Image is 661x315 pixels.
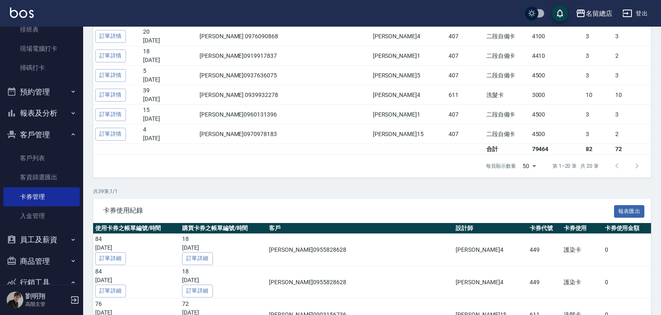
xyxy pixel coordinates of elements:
button: 員工及薪資 [3,229,80,251]
td: 二段自備卡 [484,124,530,144]
th: 使用卡券之帳單編號/時間 [93,223,180,234]
td: 10 [584,85,613,105]
td: 15 [141,105,197,124]
td: 79464 [530,144,584,155]
td: 82 [584,144,613,155]
td: 4500 [530,66,584,85]
th: 卡券使用 [562,223,603,234]
th: 設計師 [454,223,528,234]
td: 407 [446,124,484,144]
td: 4500 [530,124,584,144]
a: 訂單詳情 [95,89,126,102]
button: 報表及分析 [3,102,80,124]
td: 407 [446,105,484,124]
td: 449 [528,234,562,266]
td: [PERSON_NAME]15 [371,124,446,144]
td: [PERSON_NAME]1 [371,46,446,66]
button: 商品管理 [3,251,80,272]
td: 0 [603,234,651,266]
a: 入金管理 [3,206,80,226]
td: [PERSON_NAME]4 [371,85,446,105]
td: 72 [613,144,651,155]
td: 407 [446,46,484,66]
td: 407 [446,66,484,85]
td: [PERSON_NAME]4 [371,27,446,46]
p: [DATE] [95,243,178,252]
td: 18 [180,266,267,299]
td: 4500 [530,105,584,124]
p: [DATE] [143,95,195,104]
h5: 劉明翔 [25,292,68,300]
td: 二段自備卡 [484,66,530,85]
a: 掃碼打卡 [3,58,80,77]
td: 二段自備卡 [484,105,530,124]
button: 報表匯出 [614,205,645,218]
td: 4410 [530,46,584,66]
th: 客戶 [267,223,454,234]
p: [DATE] [143,114,195,123]
td: [PERSON_NAME]0955828628 [267,234,454,266]
a: 訂單詳細 [95,285,126,298]
a: 訂單詳情 [95,128,126,141]
td: 5 [141,66,197,85]
td: 二段自備卡 [484,46,530,66]
a: 訂單詳細 [95,252,126,265]
a: 訂單詳情 [95,30,126,43]
a: 訂單詳情 [95,50,126,62]
a: 訂單詳情 [95,69,126,82]
a: 訂單詳細 [182,285,213,298]
td: 3 [584,105,613,124]
td: 18 [141,46,197,66]
th: 卡券使用金額 [603,223,651,234]
a: 排班表 [3,20,80,39]
p: 第 1–20 筆 共 20 筆 [552,162,599,170]
a: 卡券管理 [3,187,80,206]
td: [PERSON_NAME]4 [454,266,528,299]
button: save [552,5,568,22]
td: [PERSON_NAME]0919917837 [197,46,371,66]
td: 407 [446,27,484,46]
a: 訂單詳細 [182,252,213,265]
td: 3 [584,27,613,46]
td: 20 [141,27,197,46]
p: [DATE] [182,276,265,285]
td: 二段自備卡 [484,27,530,46]
img: Person [7,292,23,308]
p: [DATE] [143,134,195,143]
a: 客戶列表 [3,149,80,168]
td: [PERSON_NAME]0955828628 [267,266,454,299]
td: 18 [180,234,267,266]
div: 50 [519,155,539,177]
td: 3 [584,66,613,85]
td: 3 [584,124,613,144]
td: 611 [446,85,484,105]
td: 3000 [530,85,584,105]
button: 名留總店 [572,5,616,22]
td: 4 [141,124,197,144]
td: 4100 [530,27,584,46]
img: Logo [10,7,34,18]
td: [PERSON_NAME]0937636075 [197,66,371,85]
td: 3 [613,27,651,46]
p: [DATE] [143,75,195,84]
td: [PERSON_NAME] 0976090868 [197,27,371,46]
p: 共 39 筆, 1 / 1 [93,188,651,195]
td: 護染卡 [562,266,603,299]
td: 84 [93,266,180,299]
td: 2 [613,46,651,66]
td: 0 [603,266,651,299]
td: 3 [584,46,613,66]
button: 客戶管理 [3,124,80,146]
td: [PERSON_NAME] 0939932278 [197,85,371,105]
a: 客資篩選匯出 [3,168,80,187]
p: 每頁顯示數量 [486,162,516,170]
button: 預約管理 [3,81,80,103]
td: 3 [613,66,651,85]
td: [PERSON_NAME]5 [371,66,446,85]
button: 行銷工具 [3,272,80,293]
td: 39 [141,85,197,105]
span: 卡券使用紀錄 [103,206,614,215]
p: [DATE] [95,276,178,285]
p: [DATE] [143,36,195,45]
div: 名留總店 [586,8,612,19]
